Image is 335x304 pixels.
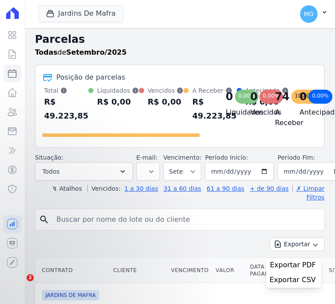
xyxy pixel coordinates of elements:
label: Vencidos: [87,185,121,192]
h2: Parcelas [35,31,325,47]
div: R$ 49.223,85 [192,95,236,123]
div: Vencidos [148,86,183,95]
div: 0,00% [235,90,259,104]
iframe: Intercom notifications mensagem [7,219,181,280]
label: E-mail: [136,154,158,161]
button: MG [293,2,335,26]
iframe: Intercom live chat [9,274,30,295]
strong: Todas [35,48,58,56]
th: Vencimento [167,258,212,283]
a: 1 a 30 dias [124,185,158,192]
div: 0,00% [259,90,283,104]
div: 0 [250,90,258,104]
div: 0,00% [308,90,332,104]
div: 74 [275,90,289,104]
div: R$ 0,00 [148,95,183,109]
h4: Antecipado [300,107,310,118]
div: R$ 49.223,85 [44,95,88,123]
div: Liquidados [97,86,139,95]
a: 31 a 60 dias [163,185,201,192]
button: Todos [35,162,133,181]
a: + de 90 dias [250,185,289,192]
button: Exportar [269,238,325,251]
span: JARDINS DE MAFRA [42,290,99,301]
div: A Receber [192,86,236,95]
th: Valor [212,258,246,283]
i: search [39,214,49,225]
a: Exportar CSV [269,276,318,286]
th: Data de Pagamento [246,258,289,283]
a: ✗ Limpar Filtros [292,185,325,201]
div: 0 [226,90,233,104]
div: R$ 0,00 [97,95,139,109]
h4: Vencidos [250,107,261,118]
div: 100,00% [291,90,321,104]
input: Buscar por nome do lote ou do cliente [51,211,321,228]
label: Período Inicío: [205,154,248,161]
button: Jardins De Mafra [38,5,123,22]
a: Exportar PDF [270,261,318,271]
p: de [35,47,127,58]
label: ↯ Atalhos [52,185,82,192]
div: 0 [300,90,307,104]
h4: Liquidados [226,107,236,118]
div: Posição de parcelas [56,72,125,83]
span: 2 [27,274,34,281]
span: Exportar PDF [270,261,316,269]
label: Situação: [35,154,63,161]
div: Total [44,86,88,95]
strong: Setembro/2025 [66,48,127,56]
h4: A Receber [275,107,285,128]
span: Todos [42,166,59,177]
a: 61 a 90 dias [207,185,244,192]
span: Exportar CSV [269,276,316,284]
span: MG [304,11,314,17]
label: Vencimento: [163,154,201,161]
